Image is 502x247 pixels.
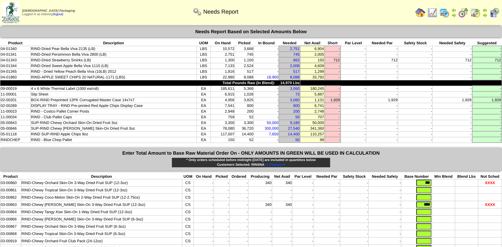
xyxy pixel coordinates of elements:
[197,97,210,103] td: EA
[478,174,502,179] th: Not Sched
[341,40,367,46] th: Par Level
[300,40,324,46] th: Net Avail
[192,7,202,17] img: workflow.png
[472,74,502,80] td: -
[398,57,433,63] td: -
[433,97,472,103] td: 1,929
[293,58,299,62] a: 862
[398,137,433,143] td: -
[398,108,433,114] td: -
[235,40,254,46] th: Picked
[341,52,367,57] td: -
[369,179,401,187] td: -
[398,40,433,46] th: Safety Stock
[197,131,210,137] td: EA
[0,187,21,194] td: 03-00861
[325,86,341,91] td: -
[478,179,502,187] td: XXXX
[267,75,279,79] a: 18,900
[366,63,398,69] td: -
[210,52,235,57] td: 2,751
[482,8,487,13] img: arrowleft.gif
[0,52,31,57] td: 04-01341
[293,69,299,74] a: 517
[0,126,31,131] td: 05-00846
[472,86,502,91] td: -
[254,86,279,91] td: -
[300,91,324,97] td: 5,887
[325,126,341,131] td: -
[300,86,324,91] td: 180,245
[398,69,433,74] td: -
[325,91,341,97] td: -
[254,97,279,103] td: -
[314,179,340,187] td: -
[293,109,299,114] a: 200
[433,126,472,131] td: -
[433,46,472,52] td: -
[197,86,210,91] td: EA
[290,120,299,125] a: 9,180
[30,137,197,143] td: RIND - Blue Chep Pallet
[433,108,472,114] td: -
[433,40,472,46] th: Needed Safety
[325,137,341,143] td: -
[314,187,340,194] td: -
[0,108,31,114] td: 11-00023
[341,97,367,103] td: -
[433,63,472,69] td: -
[325,63,341,69] td: -
[182,179,194,187] td: CS
[235,137,254,143] td: 52
[472,114,502,120] td: -
[30,40,197,46] th: Description
[398,86,433,91] td: -
[325,74,341,80] td: -
[472,120,502,126] td: -
[341,131,367,137] td: -
[325,114,341,120] td: -
[340,174,368,179] th: Safety Stock
[0,91,31,97] td: 11-00001
[22,9,75,16] span: Logged in as Ddisney
[439,8,449,18] img: calendarprod.gif
[288,126,300,131] a: 27,540
[197,40,210,46] th: UOM
[254,114,279,120] td: -
[210,91,235,97] td: 6,915
[341,46,367,52] td: -
[472,46,502,52] td: -
[366,91,398,97] td: -
[300,120,324,126] td: 50,000
[30,57,197,63] td: RIND-Dried Strawberry Smirks (LB)
[433,57,472,63] td: 712
[292,187,314,194] td: -
[0,179,21,187] td: 03-00860
[295,115,299,119] a: 50
[30,131,197,137] td: RIND SUP-RIND Apple Chips 9oz
[433,86,472,91] td: -
[398,131,433,137] td: -
[30,126,197,131] td: SUP-RIND Chewy [PERSON_NAME] Skin-On Dried Fruit 3oz
[341,137,367,143] td: -
[366,120,398,126] td: -
[398,120,433,126] td: -
[325,97,341,103] td: 1,929
[293,103,299,108] a: 800
[194,179,214,187] td: -
[229,174,248,179] th: Ordered
[341,91,367,97] td: -
[248,174,272,179] th: Producing
[235,63,254,69] td: 2,524
[235,103,254,108] td: 800
[265,163,285,167] span: ⇐ Change ⇐
[341,74,367,80] td: -
[300,131,324,137] td: 110,257
[0,57,31,63] td: 04-01343
[472,108,502,114] td: -
[235,97,254,103] td: 3,825
[235,74,254,80] td: 8,088
[0,69,31,74] td: 04-01345
[341,126,367,131] td: -
[458,8,468,18] img: calendarblend.gif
